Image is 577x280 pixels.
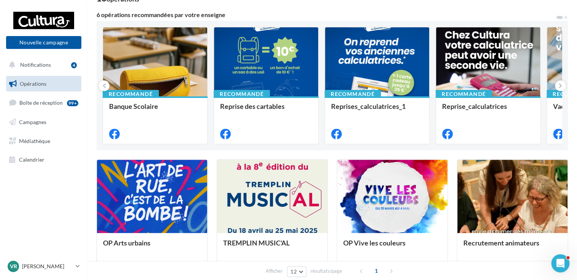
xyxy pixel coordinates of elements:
[5,76,83,92] a: Opérations
[436,90,492,98] div: Recommandé
[325,90,381,98] div: Recommandé
[5,133,83,149] a: Médiathèque
[6,259,81,274] a: Vr [PERSON_NAME]
[220,102,312,118] div: Reprise des cartables
[10,263,17,270] span: Vr
[103,239,201,254] div: OP Arts urbains
[109,102,201,118] div: Banque Scolaire
[103,90,159,98] div: Recommandé
[287,266,306,277] button: 12
[223,239,321,254] div: TREMPLIN MUSIC'AL
[551,254,569,272] iframe: Intercom live chat
[19,119,46,125] span: Campagnes
[71,62,77,68] div: 4
[5,57,80,73] button: Notifications 4
[19,137,50,144] span: Médiathèque
[20,80,46,87] span: Opérations
[97,12,556,18] div: 6 opérations recommandées par votre enseigne
[5,94,83,111] a: Boîte de réception99+
[19,156,44,163] span: Calendrier
[442,102,534,118] div: Reprise_calculatrices
[370,265,382,277] span: 1
[343,239,441,254] div: OP Vive les couleurs
[463,239,561,254] div: Recrutement animateurs
[5,152,83,168] a: Calendrier
[19,99,63,106] span: Boîte de réception
[22,263,73,270] p: [PERSON_NAME]
[331,102,423,118] div: Reprises_calculatrices_1
[20,61,51,68] span: Notifications
[266,267,283,275] span: Afficher
[6,36,81,49] button: Nouvelle campagne
[311,267,342,275] span: résultats/page
[67,100,78,106] div: 99+
[290,269,297,275] span: 12
[5,114,83,130] a: Campagnes
[214,90,270,98] div: Recommandé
